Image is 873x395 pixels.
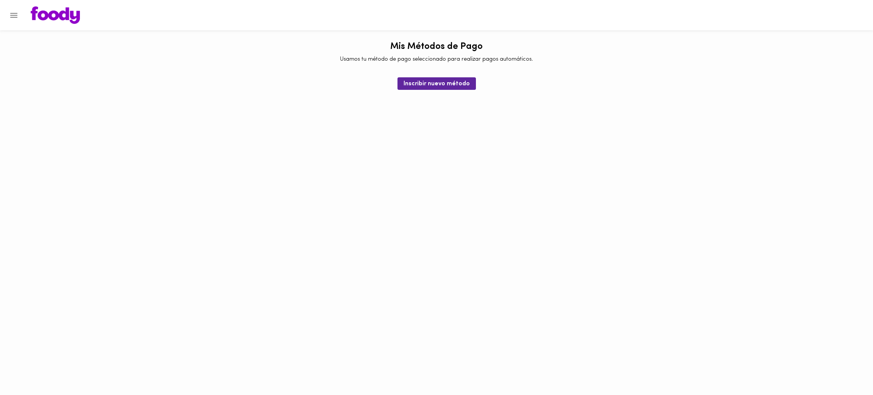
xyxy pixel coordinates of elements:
h1: Mis Métodos de Pago [390,42,483,52]
span: Inscribir nuevo método [404,80,470,88]
iframe: Messagebird Livechat Widget [829,351,865,387]
button: Menu [5,6,23,25]
p: Usamos tu método de pago seleccionado para realizar pagos automáticos. [340,55,533,63]
button: Inscribir nuevo método [397,77,476,90]
img: logo.png [31,6,80,24]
